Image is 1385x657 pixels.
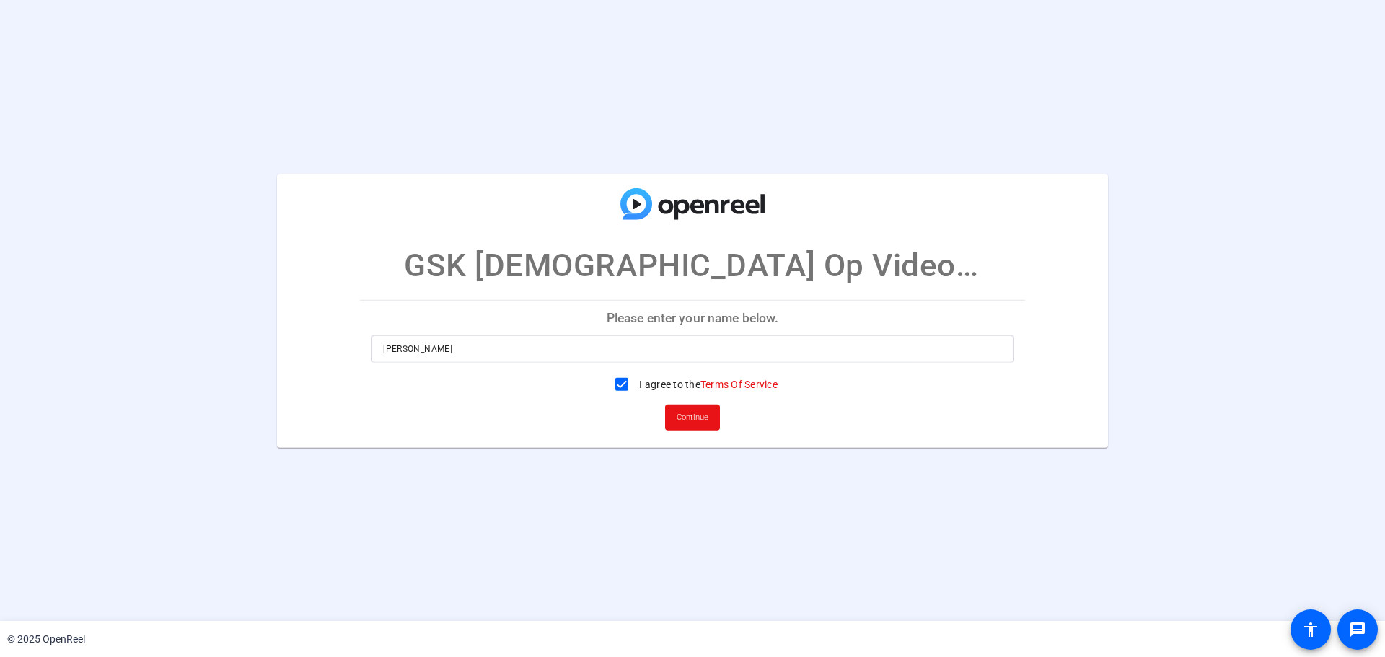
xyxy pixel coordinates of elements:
[700,379,778,390] a: Terms Of Service
[636,377,778,392] label: I agree to the
[404,241,981,288] p: GSK [DEMOGRAPHIC_DATA] Op Video - [PERSON_NAME]
[1302,621,1319,638] mat-icon: accessibility
[620,188,765,219] img: company-logo
[360,300,1025,335] p: Please enter your name below.
[383,340,1002,358] input: Enter your name
[1349,621,1366,638] mat-icon: message
[7,632,85,647] div: © 2025 OpenReel
[665,405,720,431] button: Continue
[677,407,708,428] span: Continue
